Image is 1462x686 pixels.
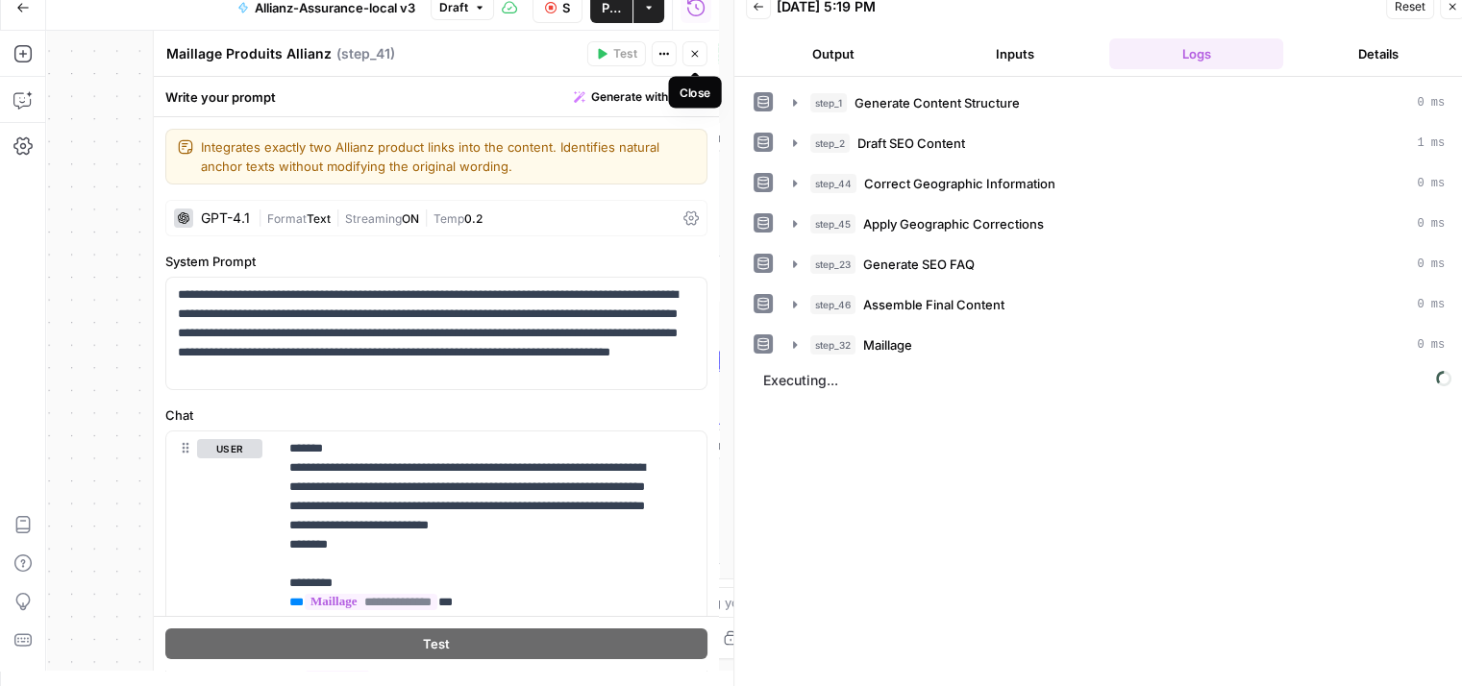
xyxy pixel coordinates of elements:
button: Test [165,628,707,659]
span: Temp [434,211,464,226]
span: Assemble Final Content [863,295,1004,314]
button: Inputs [928,38,1102,69]
div: Close [680,84,711,101]
button: 0 ms [781,289,1456,320]
span: | [258,208,267,227]
span: 0.2 [464,211,483,226]
span: 1 ms [1417,135,1445,152]
button: 1 ms [781,128,1456,159]
span: step_44 [810,174,856,193]
div: Write your prompt [154,77,719,116]
span: Generate with AI [591,88,682,106]
span: step_1 [810,93,847,112]
span: step_45 [810,214,855,233]
span: Correct Geographic Information [864,174,1055,193]
span: 0 ms [1417,296,1445,313]
div: GPT-4.1 [201,211,250,225]
button: Test [587,41,646,66]
textarea: Maillage Produits Allianz [166,44,332,63]
span: Test [613,45,637,62]
button: 0 ms [781,87,1456,118]
span: 0 ms [1417,256,1445,273]
span: Draft SEO Content [857,134,965,153]
span: | [331,208,345,227]
label: System Prompt [165,252,707,271]
span: Apply Geographic Corrections [863,214,1044,233]
span: Generate Content Structure [855,93,1020,112]
span: Streaming [345,211,402,226]
button: 0 ms [781,208,1456,239]
button: Generate with AI [566,85,707,110]
span: Maillage [863,335,912,355]
span: 0 ms [1417,94,1445,111]
span: Executing... [757,365,1457,396]
span: ON [402,211,419,226]
span: step_2 [810,134,850,153]
button: 0 ms [781,330,1456,360]
span: 0 ms [1417,215,1445,233]
span: Format [267,211,307,226]
button: 0 ms [781,168,1456,199]
span: Test [423,634,450,653]
span: step_23 [810,255,855,274]
button: 0 ms [781,249,1456,280]
span: step_32 [810,335,855,355]
span: Text [307,211,331,226]
button: Output [746,38,920,69]
button: user [197,439,262,458]
span: 0 ms [1417,175,1445,192]
span: Generate SEO FAQ [863,255,975,274]
textarea: Integrates exactly two Allianz product links into the content. Identifies natural anchor texts wi... [201,137,695,176]
span: ( step_41 ) [336,44,395,63]
span: 0 ms [1417,336,1445,354]
label: Chat [165,405,707,425]
span: step_46 [810,295,855,314]
span: | [419,208,434,227]
button: Logs [1109,38,1283,69]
